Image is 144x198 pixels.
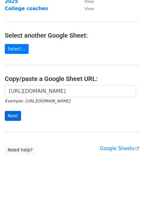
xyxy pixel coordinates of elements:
[5,6,48,11] a: College coaches
[5,99,70,103] small: Example: [URL][DOMAIN_NAME]
[100,146,139,151] a: Google Sheets
[5,85,136,97] input: Paste your Google Sheet URL here
[5,44,29,54] a: Select...
[5,111,21,121] input: Next
[5,32,139,39] h4: Select another Google Sheet:
[5,145,36,155] a: Need help?
[112,167,144,198] iframe: Chat Widget
[78,6,94,11] a: View
[84,6,94,11] small: View
[5,75,139,83] h4: Copy/paste a Google Sheet URL:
